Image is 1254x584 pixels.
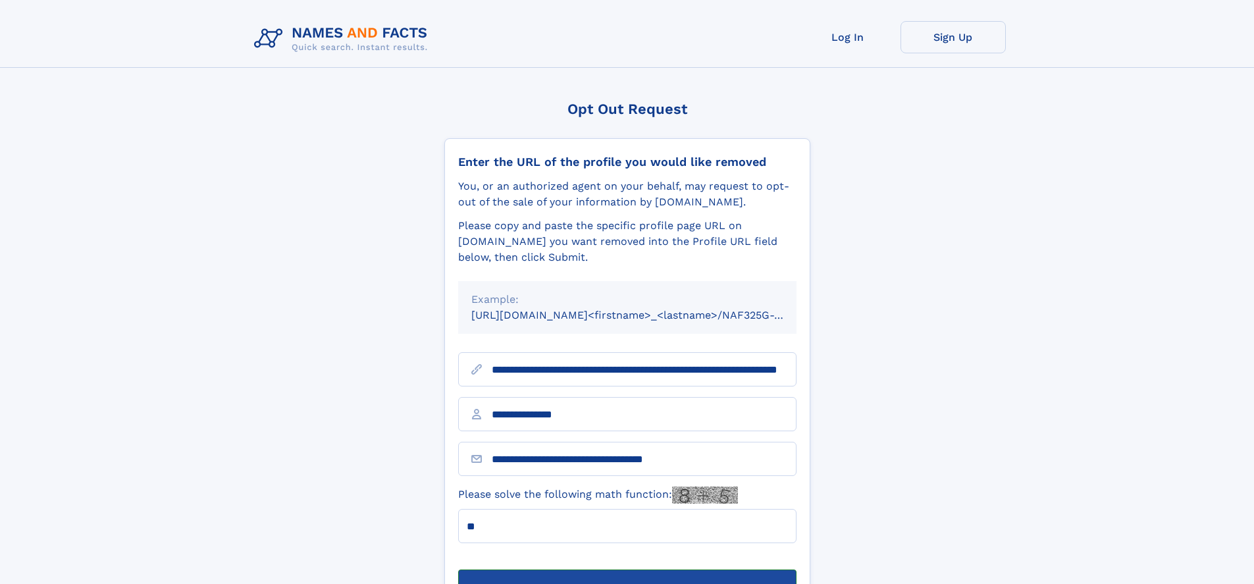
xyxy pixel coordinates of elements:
[901,21,1006,53] a: Sign Up
[458,487,738,504] label: Please solve the following math function:
[458,218,797,265] div: Please copy and paste the specific profile page URL on [DOMAIN_NAME] you want removed into the Pr...
[458,155,797,169] div: Enter the URL of the profile you would like removed
[249,21,438,57] img: Logo Names and Facts
[471,309,822,321] small: [URL][DOMAIN_NAME]<firstname>_<lastname>/NAF325G-xxxxxxxx
[795,21,901,53] a: Log In
[471,292,783,307] div: Example:
[444,101,810,117] div: Opt Out Request
[458,178,797,210] div: You, or an authorized agent on your behalf, may request to opt-out of the sale of your informatio...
